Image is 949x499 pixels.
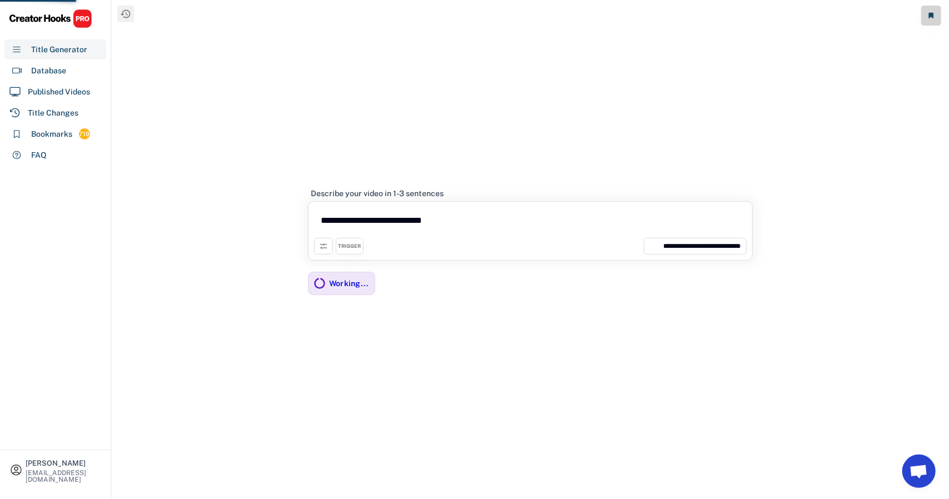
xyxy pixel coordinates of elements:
[31,44,87,56] div: Title Generator
[26,470,101,483] div: [EMAIL_ADDRESS][DOMAIN_NAME]
[31,149,47,161] div: FAQ
[9,9,92,28] img: CHPRO%20Logo.svg
[339,243,361,250] div: TRIGGER
[28,86,90,98] div: Published Videos
[28,107,78,119] div: Title Changes
[902,455,936,488] a: Open chat
[79,129,90,139] div: 719
[647,241,657,251] img: unnamed.jpg
[26,460,101,467] div: [PERSON_NAME]
[31,128,72,140] div: Bookmarks
[311,188,444,198] div: Describe your video in 1-3 sentences
[31,65,66,77] div: Database
[329,278,369,288] div: Working...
